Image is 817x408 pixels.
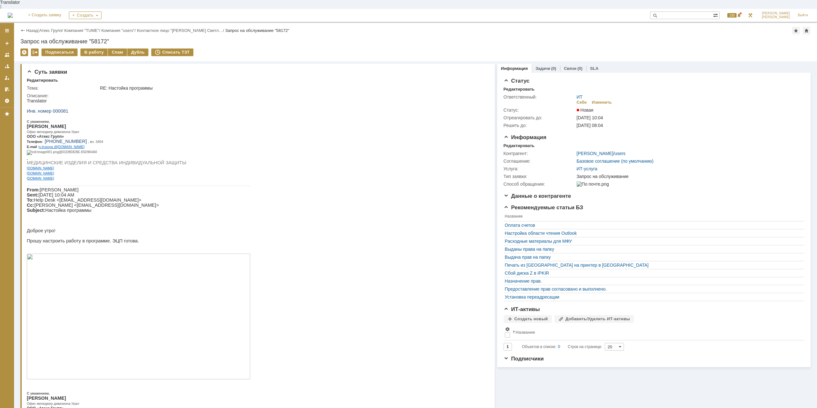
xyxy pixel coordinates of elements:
a: Настройки [2,96,12,106]
span: Объектов в списке: [522,345,556,349]
img: По почте.png [577,182,609,187]
div: Тема: [27,85,99,91]
div: (0) [577,66,582,71]
div: / [39,28,64,33]
span: Информация [504,134,546,140]
div: Запрос на обслуживание [577,174,800,179]
a: Заявки в моей ответственности [2,61,12,71]
a: [PERSON_NAME] [577,151,613,156]
a: Печать из [GEOGRAPHIC_DATA] на принтер в [GEOGRAPHIC_DATA] [505,263,800,268]
div: Ответственный: [504,94,575,100]
div: Сделать домашней страницей [803,27,810,34]
a: Перейти в интерфейс администратора [746,11,754,19]
a: Связи [564,66,576,71]
a: Информация [501,66,528,71]
a: Выдача прав на папку [505,255,800,260]
div: 0 [558,343,560,351]
a: Назад [26,28,38,33]
span: [PHONE_NUMBER] [18,313,60,318]
span: Рекомендуемые статьи БЗ [504,204,583,211]
div: Тип заявки: [504,174,575,179]
a: s.trusova @[DOMAIN_NAME] [12,319,58,323]
a: Настройка области чтения Outlook [505,231,800,236]
a: Сбой диска Z в IPKIR [505,271,800,276]
div: Создать [69,11,101,19]
a: Выйти [794,9,812,22]
a: users [615,151,626,156]
span: [DATE] 10:04 [577,115,603,120]
div: RE: Настойка программы [100,85,483,91]
th: Название [511,325,801,340]
a: Контактное лицо "[PERSON_NAME] Светл… [137,28,223,33]
div: / [64,28,101,33]
a: SLA [590,66,598,71]
a: Установка переадресации [505,294,800,300]
div: | [38,28,39,33]
div: Запрос на обслуживание "58172" [225,28,289,33]
a: [PERSON_NAME][PERSON_NAME] [758,9,794,22]
img: logo [8,13,13,18]
a: Расходные материалы для МФУ [505,239,800,244]
a: Заявки на командах [2,50,12,60]
a: Базовое соглашение (по умолчанию) [577,159,654,164]
a: Создать заявку [2,38,12,48]
a: Оплата счетов [505,223,800,228]
span: Статус [504,78,529,84]
div: Себе [577,100,587,105]
a: Задачи [536,66,550,71]
div: / [577,151,626,156]
a: Компания "TUME" [64,28,99,33]
a: Атекс Групп [39,28,62,33]
span: , вн. 3404 [60,314,75,317]
a: Предоставление прав согласовано и выполнено. [505,286,800,292]
div: Запрос на обслуживание "58172" [20,38,811,45]
span: 100 [727,13,737,18]
div: Статус: [504,108,575,113]
div: Услуга: [504,166,575,171]
a: ИТ [577,94,583,100]
div: Отреагировать до: [504,115,575,120]
a: Назначение прав. [505,278,800,284]
span: Данные о контрагенте [504,193,571,199]
span: Подписчики [504,356,544,362]
a: ИТ-услуга [577,166,597,171]
div: Способ обращения: [504,182,575,187]
div: Открыть панель уведомлений [723,9,743,22]
a: + Создать заявку [24,9,65,22]
div: Описание: [27,93,485,98]
div: Соглашение: [504,159,575,164]
th: Название [504,213,801,221]
a: Выданы права на папку [505,247,800,252]
span: Суть заявки [27,69,67,75]
span: Новая [577,108,594,113]
a: Мои заявки [2,73,12,83]
div: Удалить [20,48,28,56]
span: [PERSON_NAME] [762,11,790,15]
span: , вн. 3404 [61,41,76,45]
a: Компания "users" [101,28,135,33]
span: [PHONE_NUMBER] [18,41,60,46]
div: Добавить в избранное [792,27,800,34]
div: Редактировать [504,143,535,148]
div: Решить до: [504,123,575,128]
span: ИТ-активы [504,306,540,312]
a: Мои согласования [2,84,12,94]
div: Изменить [592,100,612,105]
i: Строк на странице: [522,343,602,351]
div: Название [516,330,535,335]
div: Контрагент: [504,151,575,156]
span: [PERSON_NAME] [762,15,790,19]
span: [DATE] 08:04 [577,123,603,128]
a: s.trusova @[DOMAIN_NAME] [12,47,58,50]
div: / [137,28,225,33]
